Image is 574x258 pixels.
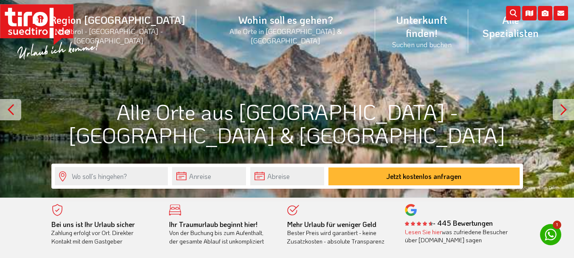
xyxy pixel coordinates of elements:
a: Alle Spezialisten [468,4,553,49]
b: Bei uns ist Ihr Urlaub sicher [51,220,135,229]
i: Fotogalerie [538,6,552,20]
a: Wohin soll es gehen?Alle Orte in [GEOGRAPHIC_DATA] & [GEOGRAPHIC_DATA] [196,4,375,54]
div: Bester Preis wird garantiert - keine Zusatzkosten - absolute Transparenz [287,220,393,246]
small: Alle Orte in [GEOGRAPHIC_DATA] & [GEOGRAPHIC_DATA] [206,26,365,45]
div: was zufriedene Besucher über [DOMAIN_NAME] sagen [405,228,510,244]
input: Abreise [250,167,324,185]
span: 1 [553,221,561,229]
small: Suchen und buchen [385,40,458,49]
input: Anreise [172,167,246,185]
i: Kontakt [554,6,568,20]
h1: Alle Orte aus [GEOGRAPHIC_DATA] - [GEOGRAPHIC_DATA] & [GEOGRAPHIC_DATA] [51,100,523,147]
a: 1 [540,224,561,245]
a: Unterkunft finden!Suchen und buchen [375,4,468,58]
small: Nordtirol - [GEOGRAPHIC_DATA] - [GEOGRAPHIC_DATA] [31,26,186,45]
i: Karte öffnen [522,6,537,20]
div: Zahlung erfolgt vor Ort. Direkter Kontakt mit dem Gastgeber [51,220,157,246]
b: - 445 Bewertungen [405,218,493,227]
button: Jetzt kostenlos anfragen [328,167,520,185]
b: Ihr Traumurlaub beginnt hier! [169,220,257,229]
a: Lesen Sie hier [405,228,442,236]
b: Mehr Urlaub für weniger Geld [287,220,376,229]
div: Von der Buchung bis zum Aufenthalt, der gesamte Ablauf ist unkompliziert [169,220,274,246]
a: Die Region [GEOGRAPHIC_DATA]Nordtirol - [GEOGRAPHIC_DATA] - [GEOGRAPHIC_DATA] [21,4,196,54]
input: Wo soll's hingehen? [55,167,168,185]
